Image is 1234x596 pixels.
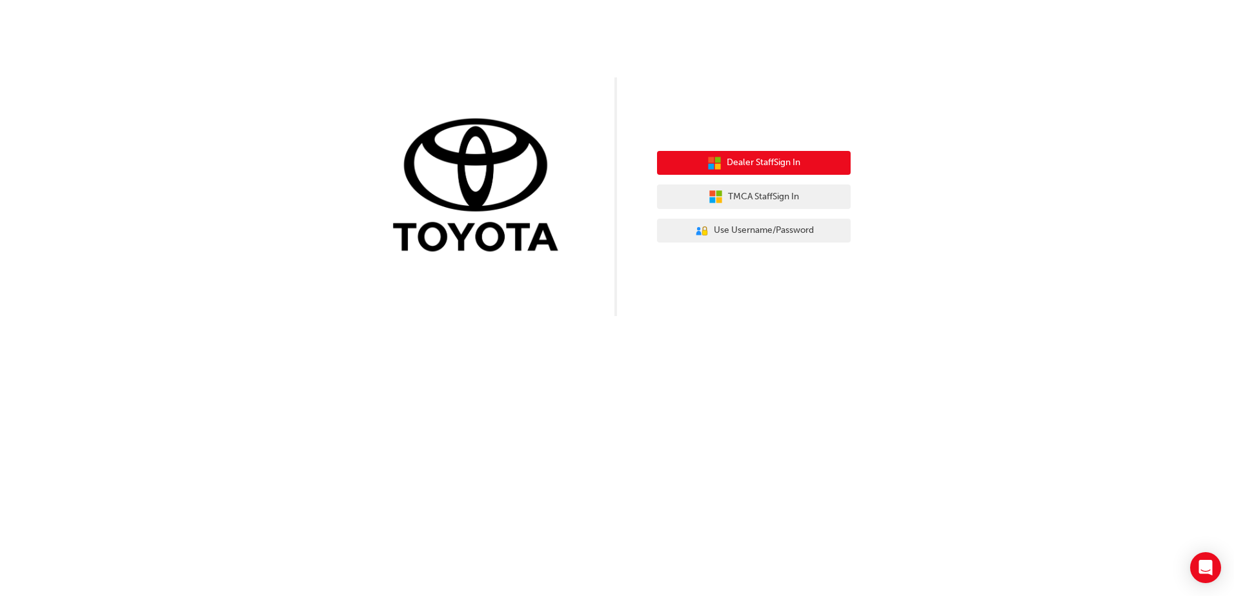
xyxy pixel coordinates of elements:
[383,115,577,258] img: Trak
[714,223,814,238] span: Use Username/Password
[727,155,800,170] span: Dealer Staff Sign In
[657,219,851,243] button: Use Username/Password
[1190,552,1221,583] div: Open Intercom Messenger
[657,151,851,175] button: Dealer StaffSign In
[728,190,799,204] span: TMCA Staff Sign In
[657,184,851,209] button: TMCA StaffSign In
